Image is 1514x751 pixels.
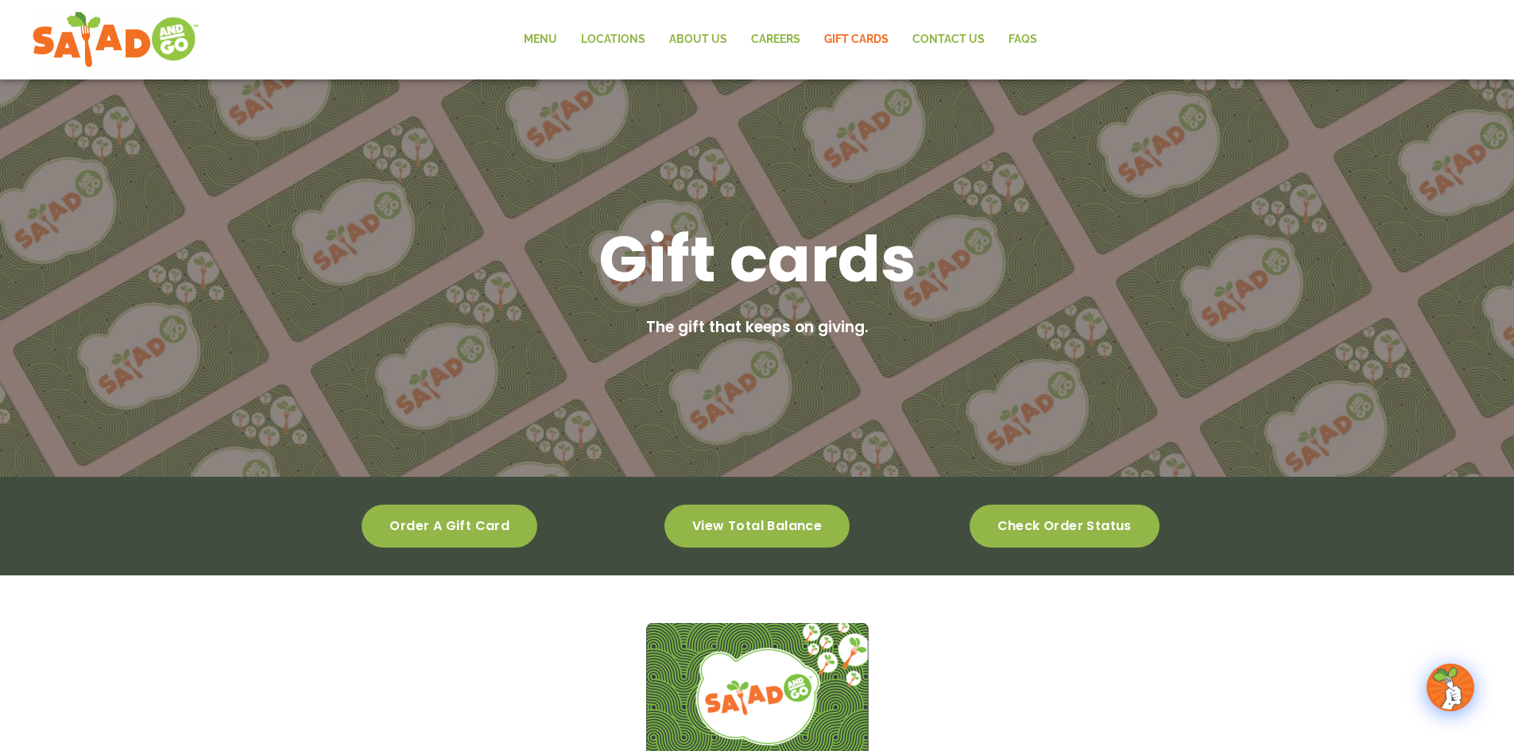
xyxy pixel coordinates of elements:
[646,316,869,339] h2: The gift that keeps on giving.
[664,505,850,548] a: View total balance
[657,21,739,58] a: About Us
[812,21,900,58] a: GIFT CARDS
[569,21,657,58] a: Locations
[900,21,997,58] a: Contact Us
[512,21,569,58] a: Menu
[692,521,822,532] span: View total balance
[32,8,199,72] img: new-SAG-logo-768×292
[997,521,1132,532] span: Check order status
[389,521,509,532] span: Order a gift card
[739,21,812,58] a: Careers
[362,505,537,548] a: Order a gift card
[970,505,1160,548] a: Check order status
[1428,665,1473,710] img: wpChatIcon
[598,218,916,300] h1: Gift cards
[997,21,1049,58] a: FAQs
[512,21,1049,58] nav: Menu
